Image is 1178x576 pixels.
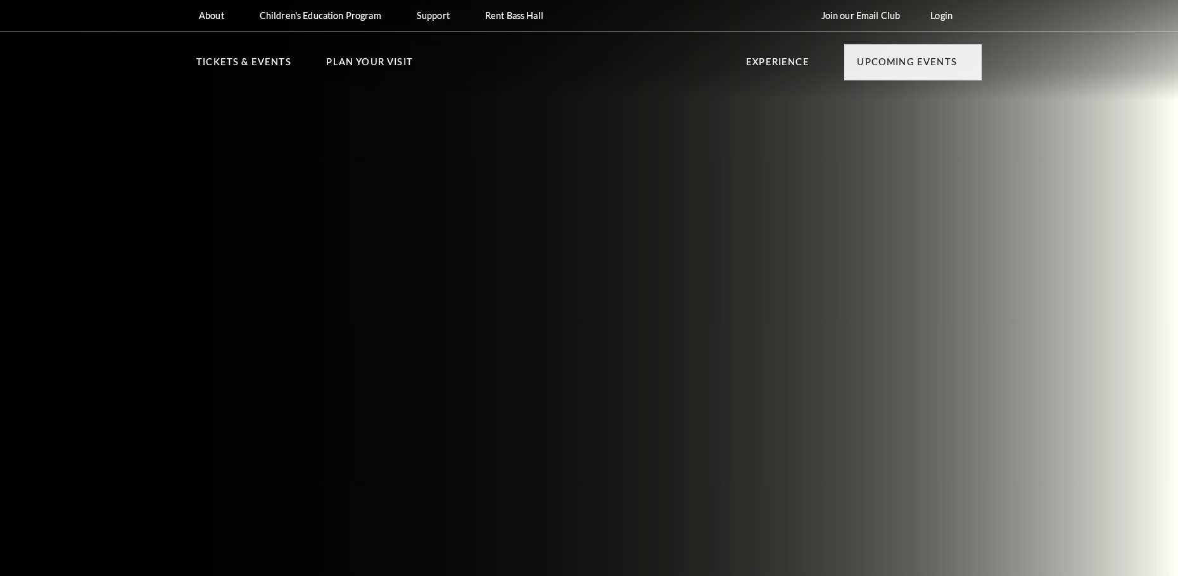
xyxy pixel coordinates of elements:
[199,10,224,21] p: About
[260,10,381,21] p: Children's Education Program
[746,54,809,77] p: Experience
[326,54,413,77] p: Plan Your Visit
[417,10,450,21] p: Support
[857,54,957,77] p: Upcoming Events
[196,54,291,77] p: Tickets & Events
[485,10,543,21] p: Rent Bass Hall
